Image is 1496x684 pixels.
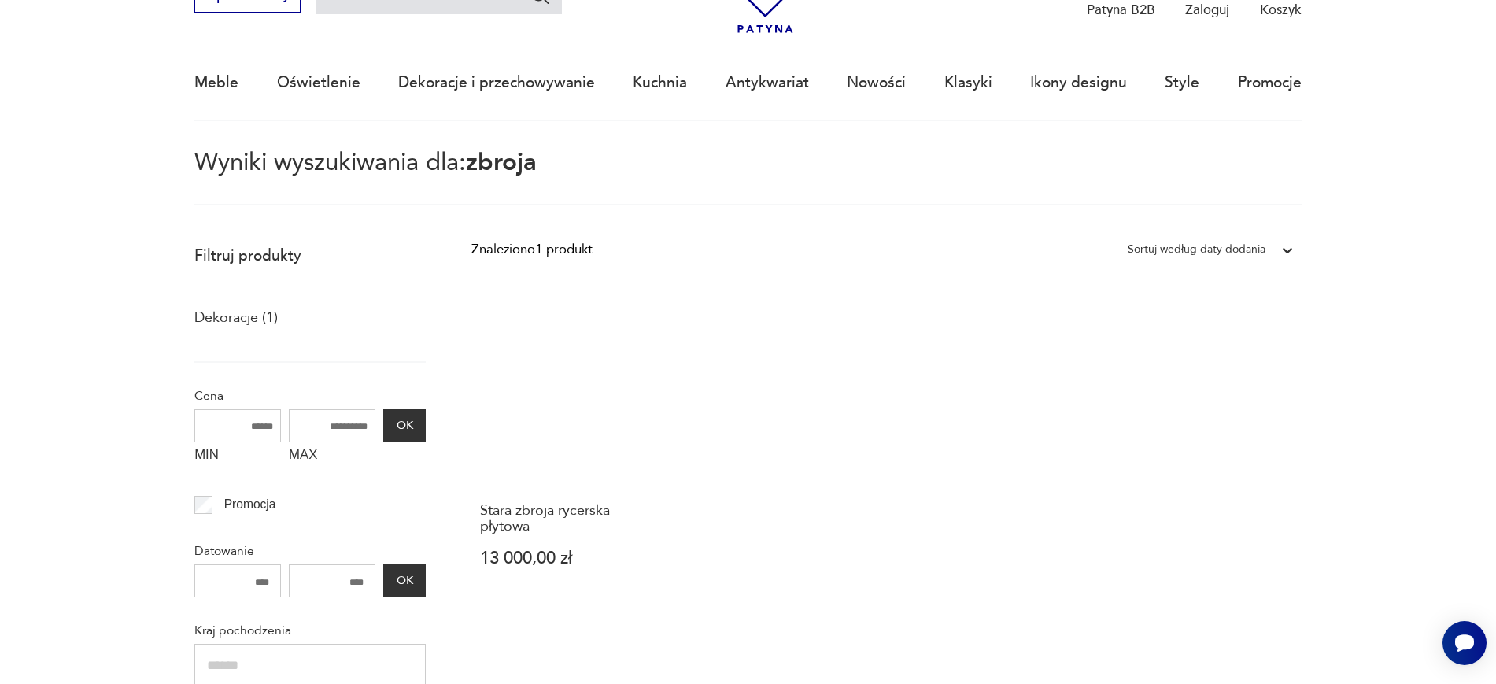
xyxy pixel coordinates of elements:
[480,550,656,567] p: 13 000,00 zł
[1185,1,1229,19] p: Zaloguj
[1260,1,1302,19] p: Koszyk
[194,386,426,406] p: Cena
[194,246,426,266] p: Filtruj produkty
[194,620,426,641] p: Kraj pochodzenia
[471,294,665,604] a: Stara zbroja rycerska płytowaStara zbroja rycerska płytowa13 000,00 zł
[1238,46,1302,119] a: Promocje
[1442,621,1487,665] iframe: Smartsupp widget button
[194,442,281,472] label: MIN
[194,305,278,331] a: Dekoracje (1)
[224,494,276,515] p: Promocja
[633,46,687,119] a: Kuchnia
[480,503,656,535] h3: Stara zbroja rycerska płytowa
[194,46,238,119] a: Meble
[1128,239,1265,260] div: Sortuj według daty dodania
[277,46,360,119] a: Oświetlenie
[1030,46,1127,119] a: Ikony designu
[944,46,992,119] a: Klasyki
[383,409,426,442] button: OK
[466,146,537,179] span: zbroja
[289,442,375,472] label: MAX
[847,46,906,119] a: Nowości
[383,564,426,597] button: OK
[471,239,593,260] div: Znaleziono 1 produkt
[1165,46,1199,119] a: Style
[726,46,809,119] a: Antykwariat
[194,151,1302,205] p: Wyniki wyszukiwania dla:
[1087,1,1155,19] p: Patyna B2B
[398,46,595,119] a: Dekoracje i przechowywanie
[194,541,426,561] p: Datowanie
